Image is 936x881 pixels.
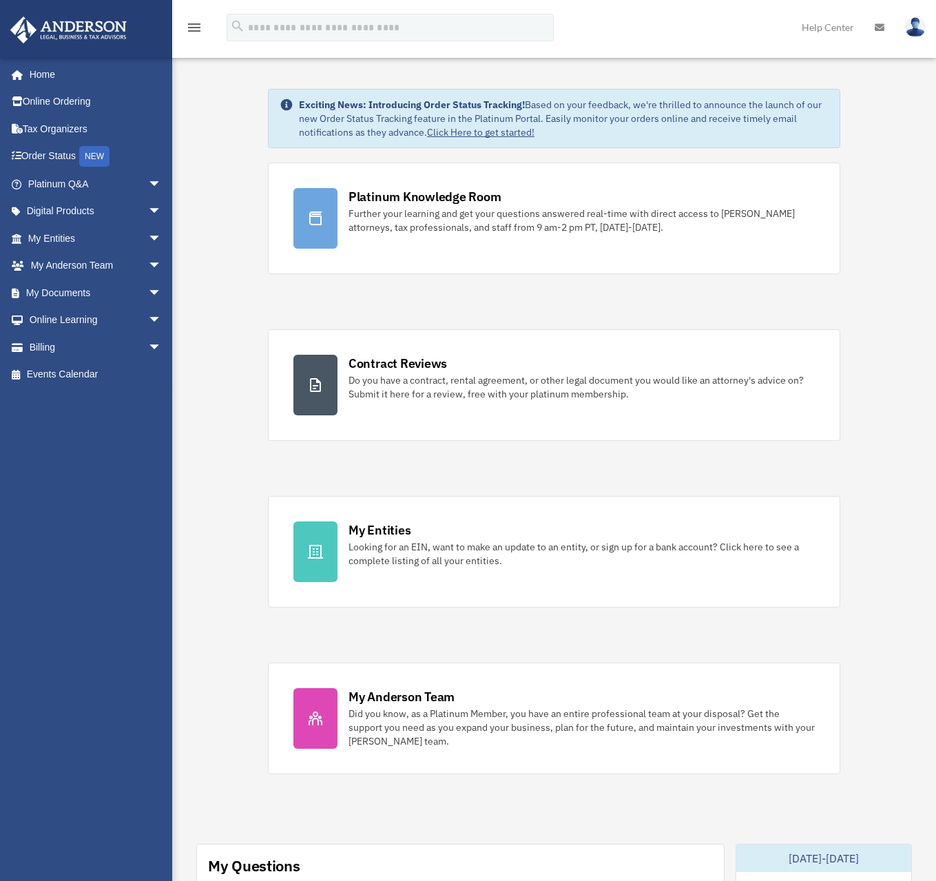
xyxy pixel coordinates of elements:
img: Anderson Advisors Platinum Portal [6,17,131,43]
a: Billingarrow_drop_down [10,333,183,361]
a: Online Learningarrow_drop_down [10,307,183,334]
a: Online Ordering [10,88,183,116]
a: menu [186,24,202,36]
div: My Questions [208,856,300,876]
strong: Exciting News: Introducing Order Status Tracking! [299,99,525,111]
div: NEW [79,146,110,167]
a: Contract Reviews Do you have a contract, rental agreement, or other legal document you would like... [268,329,840,441]
a: Events Calendar [10,361,183,388]
a: Digital Productsarrow_drop_down [10,198,183,225]
div: My Anderson Team [349,688,455,705]
a: My Entitiesarrow_drop_down [10,225,183,252]
a: Platinum Knowledge Room Further your learning and get your questions answered real-time with dire... [268,163,840,274]
div: My Entities [349,521,410,539]
div: Did you know, as a Platinum Member, you have an entire professional team at your disposal? Get th... [349,707,815,748]
a: Home [10,61,176,88]
div: Further your learning and get your questions answered real-time with direct access to [PERSON_NAM... [349,207,815,234]
a: Tax Organizers [10,115,183,143]
div: Looking for an EIN, want to make an update to an entity, or sign up for a bank account? Click her... [349,540,815,568]
a: My Anderson Team Did you know, as a Platinum Member, you have an entire professional team at your... [268,663,840,774]
img: User Pic [905,17,926,37]
span: arrow_drop_down [148,198,176,226]
i: menu [186,19,202,36]
span: arrow_drop_down [148,170,176,198]
a: Platinum Q&Aarrow_drop_down [10,170,183,198]
div: Based on your feedback, we're thrilled to announce the launch of our new Order Status Tracking fe... [299,98,829,139]
span: arrow_drop_down [148,333,176,362]
div: [DATE]-[DATE] [736,844,911,872]
span: arrow_drop_down [148,225,176,253]
a: Click Here to get started! [427,126,534,138]
span: arrow_drop_down [148,307,176,335]
div: Contract Reviews [349,355,447,372]
span: arrow_drop_down [148,279,176,307]
a: My Entities Looking for an EIN, want to make an update to an entity, or sign up for a bank accoun... [268,496,840,608]
a: My Anderson Teamarrow_drop_down [10,252,183,280]
a: My Documentsarrow_drop_down [10,279,183,307]
i: search [230,19,245,34]
a: Order StatusNEW [10,143,183,171]
span: arrow_drop_down [148,252,176,280]
div: Do you have a contract, rental agreement, or other legal document you would like an attorney's ad... [349,373,815,401]
div: Platinum Knowledge Room [349,188,501,205]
